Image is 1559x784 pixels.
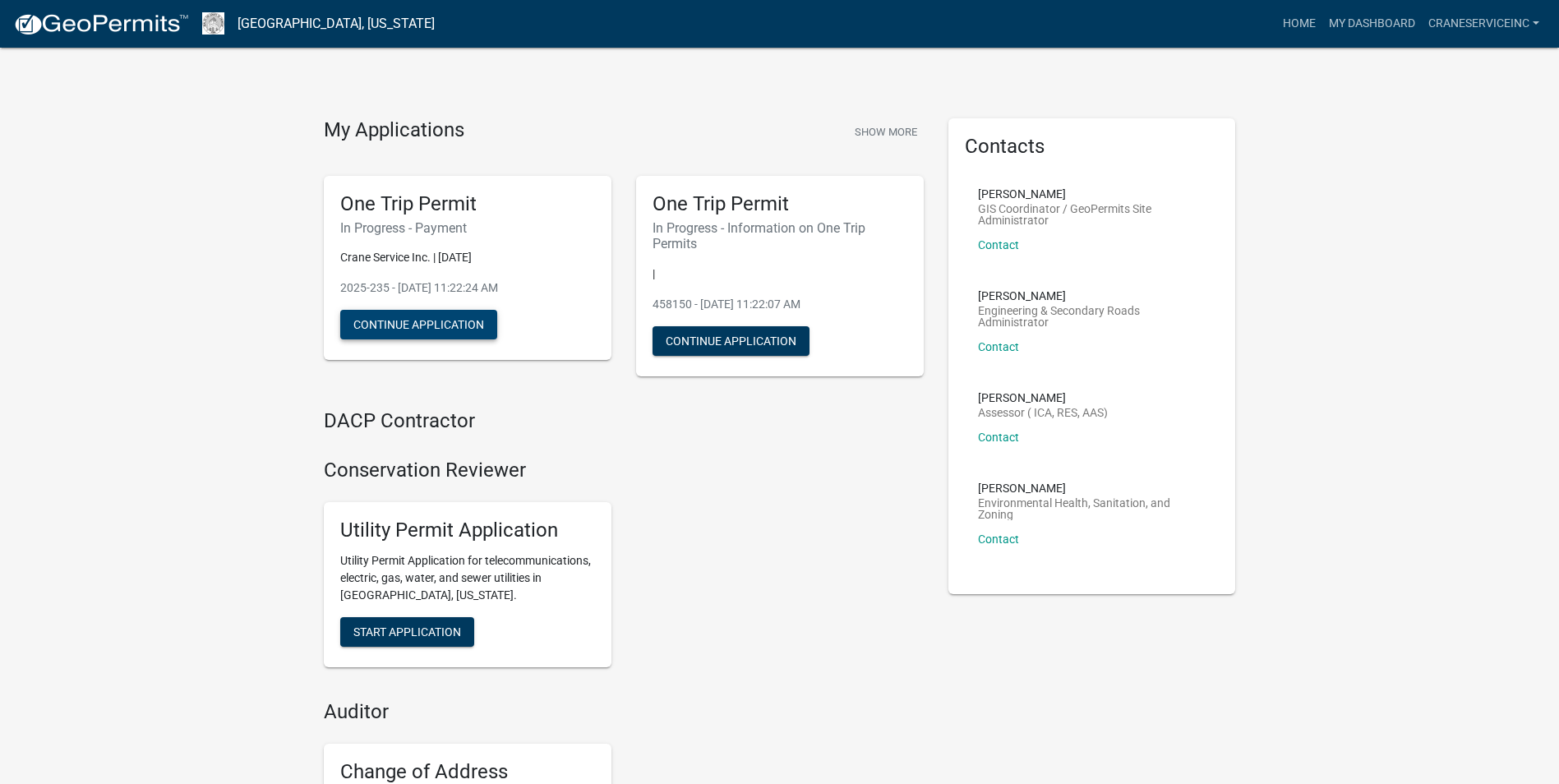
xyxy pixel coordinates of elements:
p: [PERSON_NAME] [978,188,1206,200]
a: Home [1276,8,1322,39]
button: Continue Application [653,326,809,356]
p: Engineering & Secondary Roads Administrator [978,305,1206,328]
h4: Conservation Reviewer [324,459,924,482]
p: | [653,265,907,283]
img: Franklin County, Iowa [202,12,224,35]
p: 2025-235 - [DATE] 11:22:24 AM [340,279,595,297]
h5: One Trip Permit [340,192,595,216]
button: Continue Application [340,310,497,339]
a: CraneServiceInc [1422,8,1546,39]
button: Start Application [340,617,474,647]
a: Contact [978,340,1019,353]
p: GIS Coordinator / GeoPermits Site Administrator [978,203,1206,226]
h5: Utility Permit Application [340,519,595,542]
h4: DACP Contractor [324,409,924,433]
p: [PERSON_NAME] [978,482,1206,494]
p: Environmental Health, Sanitation, and Zoning [978,497,1206,520]
p: 458150 - [DATE] 11:22:07 AM [653,296,907,313]
h5: One Trip Permit [653,192,907,216]
p: Crane Service Inc. | [DATE] [340,249,595,266]
h6: In Progress - Payment [340,220,595,236]
a: My Dashboard [1322,8,1422,39]
a: [GEOGRAPHIC_DATA], [US_STATE] [238,10,435,38]
p: [PERSON_NAME] [978,392,1108,404]
p: Utility Permit Application for telecommunications, electric, gas, water, and sewer utilities in [... [340,552,595,604]
button: Show More [848,118,924,145]
p: [PERSON_NAME] [978,290,1206,302]
h6: In Progress - Information on One Trip Permits [653,220,907,251]
a: Contact [978,431,1019,444]
h5: Contacts [965,135,1220,159]
span: Start Application [353,625,461,639]
h4: My Applications [324,118,464,143]
p: Assessor ( ICA, RES, AAS) [978,407,1108,418]
h4: Auditor [324,700,924,724]
a: Contact [978,238,1019,251]
a: Contact [978,533,1019,546]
